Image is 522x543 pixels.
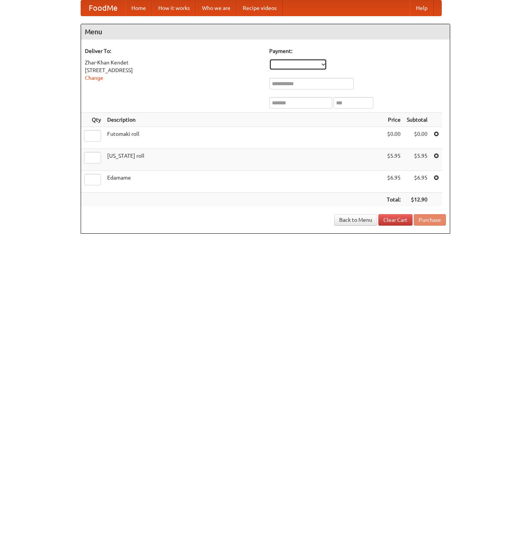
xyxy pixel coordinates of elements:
a: How it works [152,0,196,16]
a: Who we are [196,0,237,16]
button: Purchase [414,214,446,226]
td: Futomaki roll [104,127,384,149]
th: Qty [81,113,104,127]
td: [US_STATE] roll [104,149,384,171]
th: Description [104,113,384,127]
a: Back to Menu [334,214,377,226]
th: Price [384,113,404,127]
h5: Payment: [269,47,446,55]
td: $0.00 [384,127,404,149]
a: FoodMe [81,0,125,16]
th: $12.90 [404,193,431,207]
a: Recipe videos [237,0,283,16]
h4: Menu [81,24,450,40]
div: Zhar-Khan Kendet [85,59,262,66]
td: $5.95 [384,149,404,171]
th: Total: [384,193,404,207]
a: Change [85,75,103,81]
td: $5.95 [404,149,431,171]
h5: Deliver To: [85,47,262,55]
a: Help [410,0,434,16]
a: Home [125,0,152,16]
a: Clear Cart [378,214,413,226]
td: $6.95 [384,171,404,193]
div: [STREET_ADDRESS] [85,66,262,74]
td: $0.00 [404,127,431,149]
th: Subtotal [404,113,431,127]
td: Edamame [104,171,384,193]
td: $6.95 [404,171,431,193]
